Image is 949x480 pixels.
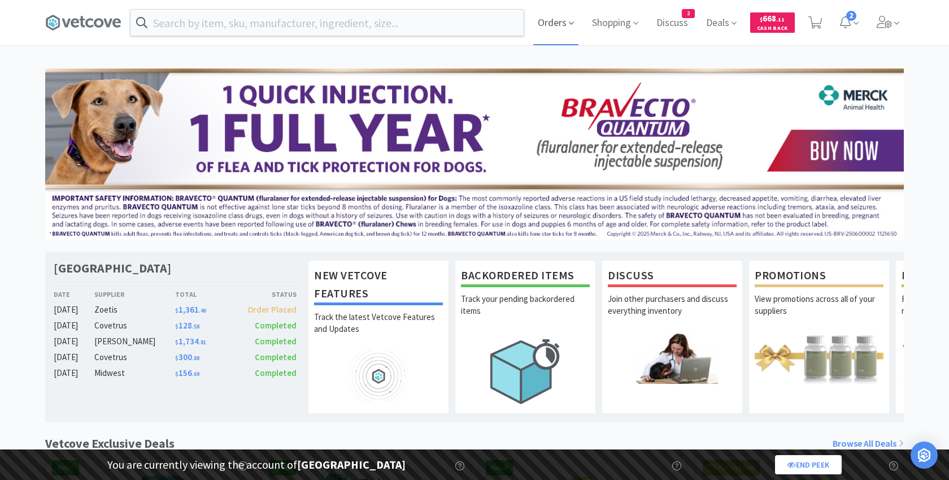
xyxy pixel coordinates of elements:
[54,260,171,276] h1: [GEOGRAPHIC_DATA]
[175,370,179,378] span: $
[314,311,443,351] p: Track the latest Vetcove Features and Updates
[175,320,199,331] span: 128
[757,25,788,33] span: Cash Back
[247,304,297,315] span: Order Placed
[314,266,443,305] h1: New Vetcove Features
[54,319,297,332] a: [DATE]Covetrus$128.58Completed
[255,320,297,331] span: Completed
[192,370,199,378] span: . 69
[297,457,406,472] strong: [GEOGRAPHIC_DATA]
[608,332,737,384] img: hero_discuss.png
[175,367,199,378] span: 156
[175,289,236,300] div: Total
[94,319,175,332] div: Covetrus
[54,335,297,348] a: [DATE][PERSON_NAME]$1,734.81Completed
[775,455,842,474] a: End Peek
[192,354,199,362] span: . 88
[760,16,763,23] span: $
[911,442,938,469] div: Open Intercom Messenger
[45,434,175,453] h1: Vetcove Exclusive Deals
[776,16,785,23] span: . 11
[175,323,179,330] span: $
[175,336,206,347] span: 1,734
[255,352,297,362] span: Completed
[652,18,693,28] a: Discuss3
[455,260,596,414] a: Backordered ItemsTrack your pending backordered items
[755,293,883,332] p: View promotions across all of your suppliers
[175,307,179,314] span: $
[94,351,175,364] div: Covetrus
[833,436,904,451] a: Browse All Deals
[461,266,590,287] h1: Backordered Items
[846,11,856,21] span: 2
[54,351,94,364] div: [DATE]
[608,266,737,287] h1: Discuss
[54,303,297,317] a: [DATE]Zoetis$1,361.40Order Placed
[54,289,94,300] div: Date
[755,332,883,384] img: hero_promotions.png
[255,336,297,347] span: Completed
[192,323,199,330] span: . 58
[54,366,94,380] div: [DATE]
[54,335,94,348] div: [DATE]
[175,304,206,315] span: 1,361
[748,260,890,414] a: PromotionsView promotions across all of your suppliers
[94,289,175,300] div: Supplier
[130,10,524,36] input: Search by item, sku, manufacturer, ingredient, size...
[602,260,743,414] a: DiscussJoin other purchasers and discuss everything inventory
[94,366,175,380] div: Midwest
[682,10,694,18] span: 3
[750,7,795,38] a: $668.11Cash Back
[94,303,175,317] div: Zoetis
[175,352,199,362] span: 300
[175,339,179,346] span: $
[308,260,449,414] a: New Vetcove FeaturesTrack the latest Vetcove Features and Updates
[760,13,785,24] span: 668
[236,289,297,300] div: Status
[199,307,206,314] span: . 40
[54,366,297,380] a: [DATE]Midwest$156.69Completed
[255,367,297,378] span: Completed
[94,335,175,348] div: [PERSON_NAME]
[175,354,179,362] span: $
[755,266,883,287] h1: Promotions
[608,293,737,332] p: Join other purchasers and discuss everything inventory
[314,351,443,402] img: hero_feature_roadmap.png
[461,332,590,410] img: hero_backorders.png
[54,303,94,317] div: [DATE]
[54,351,297,364] a: [DATE]Covetrus$300.88Completed
[45,68,904,240] img: 3ffb5edee65b4d9ab6d7b0afa510b01f.jpg
[199,339,206,346] span: . 81
[54,319,94,332] div: [DATE]
[461,293,590,332] p: Track your pending backordered items
[107,456,406,474] p: You are currently viewing the account of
